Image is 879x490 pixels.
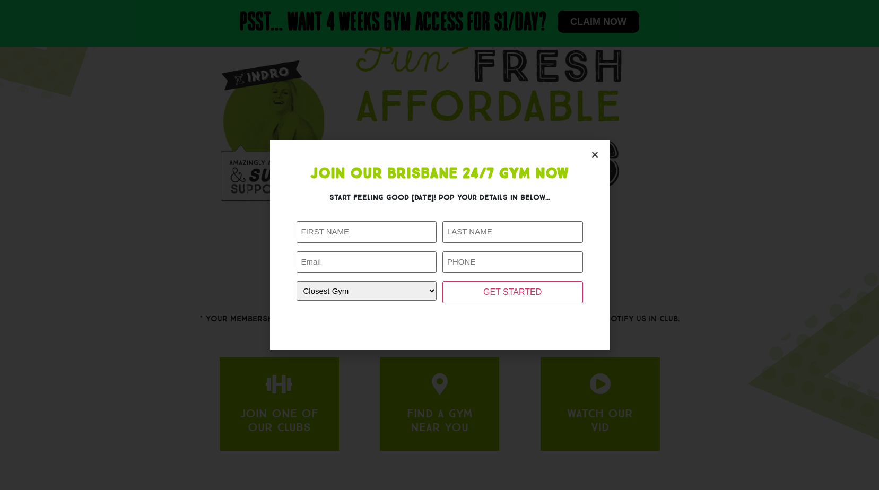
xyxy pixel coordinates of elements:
[297,167,583,181] h1: Join Our Brisbane 24/7 Gym Now
[442,251,583,273] input: PHONE
[297,221,437,243] input: FIRST NAME
[297,251,437,273] input: Email
[442,281,583,303] input: GET STARTED
[591,151,599,159] a: Close
[442,221,583,243] input: LAST NAME
[297,192,583,203] h3: Start feeling good [DATE]! Pop your details in below...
